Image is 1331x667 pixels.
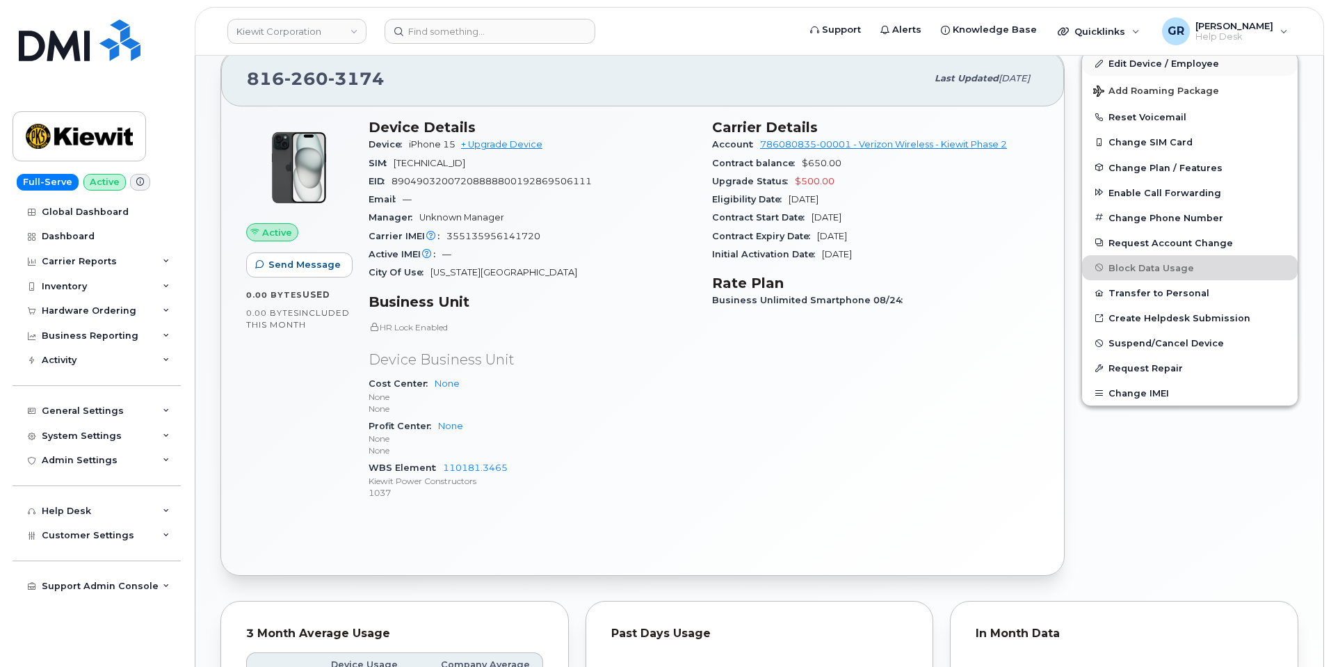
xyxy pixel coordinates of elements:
[1152,17,1298,45] div: Gabriel Rains
[1168,23,1184,40] span: GR
[712,119,1039,136] h3: Carrier Details
[369,463,443,473] span: WBS Element
[789,194,818,204] span: [DATE]
[822,249,852,259] span: [DATE]
[1195,20,1273,31] span: [PERSON_NAME]
[284,68,328,89] span: 260
[369,158,394,168] span: SIM
[800,16,871,44] a: Support
[871,16,931,44] a: Alerts
[369,391,695,403] p: None
[1270,606,1321,657] iframe: Messenger Launcher
[328,68,385,89] span: 3174
[246,308,299,318] span: 0.00 Bytes
[1082,355,1298,380] button: Request Repair
[712,176,795,186] span: Upgrade Status
[369,294,695,310] h3: Business Unit
[712,212,812,223] span: Contract Start Date
[999,73,1030,83] span: [DATE]
[369,475,695,487] p: Kiewit Power Constructors
[430,267,577,278] span: [US_STATE][GEOGRAPHIC_DATA]
[953,23,1037,37] span: Knowledge Base
[268,258,341,271] span: Send Message
[257,126,341,209] img: iPhone_15_Black.png
[246,252,353,278] button: Send Message
[1082,330,1298,355] button: Suspend/Cancel Device
[369,444,695,456] p: None
[262,226,292,239] span: Active
[1082,51,1298,76] a: Edit Device / Employee
[392,176,592,186] span: 89049032007208888800192869506111
[438,421,463,431] a: None
[1108,187,1221,198] span: Enable Call Forwarding
[1082,205,1298,230] button: Change Phone Number
[1108,338,1224,348] span: Suspend/Cancel Device
[443,463,508,473] a: 110181.3465
[227,19,366,44] a: Kiewit Corporation
[795,176,834,186] span: $500.00
[1082,305,1298,330] a: Create Helpdesk Submission
[1082,129,1298,154] button: Change SIM Card
[976,627,1273,641] div: In Month Data
[712,139,760,150] span: Account
[409,139,455,150] span: iPhone 15
[369,350,695,370] p: Device Business Unit
[369,139,409,150] span: Device
[1195,31,1273,42] span: Help Desk
[403,194,412,204] span: —
[760,139,1007,150] a: 786080835-00001 - Verizon Wireless - Kiewit Phase 2
[712,275,1039,291] h3: Rate Plan
[419,212,504,223] span: Unknown Manager
[1082,180,1298,205] button: Enable Call Forwarding
[394,158,465,168] span: [TECHNICAL_ID]
[461,139,542,150] a: + Upgrade Device
[1082,76,1298,104] button: Add Roaming Package
[712,158,802,168] span: Contract balance
[385,19,595,44] input: Find something...
[369,433,695,444] p: None
[369,421,438,431] span: Profit Center
[369,194,403,204] span: Email
[369,487,695,499] p: 1037
[1048,17,1149,45] div: Quicklinks
[1082,255,1298,280] button: Block Data Usage
[369,403,695,415] p: None
[1082,380,1298,405] button: Change IMEI
[302,289,330,300] span: used
[712,295,910,305] span: Business Unlimited Smartphone 08/24
[931,16,1047,44] a: Knowledge Base
[1074,26,1125,37] span: Quicklinks
[712,231,817,241] span: Contract Expiry Date
[817,231,847,241] span: [DATE]
[1082,155,1298,180] button: Change Plan / Features
[611,627,908,641] div: Past Days Usage
[1082,280,1298,305] button: Transfer to Personal
[712,194,789,204] span: Eligibility Date
[369,119,695,136] h3: Device Details
[369,176,392,186] span: EID
[802,158,841,168] span: $650.00
[369,249,442,259] span: Active IMEI
[369,231,446,241] span: Carrier IMEI
[246,290,302,300] span: 0.00 Bytes
[1082,230,1298,255] button: Request Account Change
[712,249,822,259] span: Initial Activation Date
[442,249,451,259] span: —
[935,73,999,83] span: Last updated
[822,23,861,37] span: Support
[812,212,841,223] span: [DATE]
[435,378,460,389] a: None
[369,267,430,278] span: City Of Use
[246,627,543,641] div: 3 Month Average Usage
[446,231,540,241] span: 355135956141720
[369,212,419,223] span: Manager
[369,378,435,389] span: Cost Center
[1082,104,1298,129] button: Reset Voicemail
[369,321,695,333] p: HR Lock Enabled
[1108,162,1223,172] span: Change Plan / Features
[247,68,385,89] span: 816
[1093,86,1219,99] span: Add Roaming Package
[892,23,921,37] span: Alerts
